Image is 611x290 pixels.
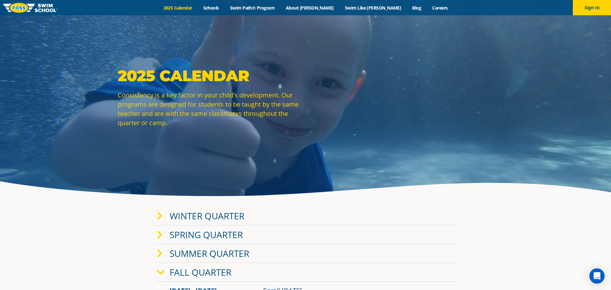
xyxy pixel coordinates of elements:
[158,5,198,11] a: 2025 Calendar
[339,5,407,11] a: Swim Like [PERSON_NAME]
[170,247,249,259] a: Summer Quarter
[589,268,605,284] div: Open Intercom Messenger
[170,229,243,241] a: Spring Quarter
[118,90,302,127] p: Consistency is a key factor in your child's development. Our programs are designed for students t...
[224,5,280,11] a: Swim Path® Program
[280,5,340,11] a: About [PERSON_NAME]
[407,5,427,11] a: Blog
[170,266,231,278] a: Fall Quarter
[118,67,249,85] strong: 2025 Calendar
[3,3,58,13] img: FOSS Swim School Logo
[170,210,244,222] a: Winter Quarter
[427,5,453,11] a: Careers
[198,5,224,11] a: Schools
